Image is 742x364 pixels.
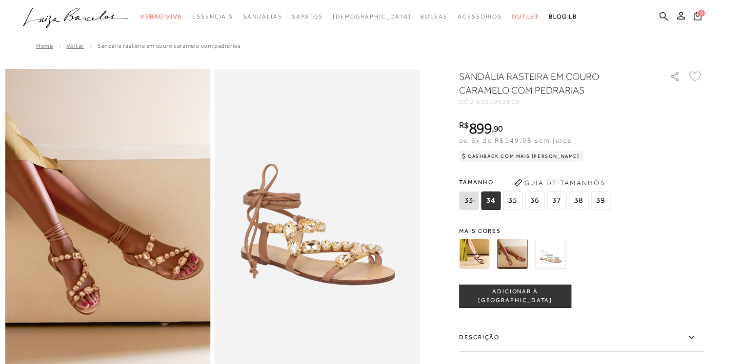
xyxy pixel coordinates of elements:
span: Acessórios [458,13,502,20]
label: Descrição [459,324,703,352]
span: 39 [591,192,610,210]
span: Sapatos [292,13,322,20]
a: categoryNavScreenReaderText [421,8,448,26]
span: 37 [547,192,566,210]
span: ADICIONAR À [GEOGRAPHIC_DATA] [460,287,571,305]
a: BLOG LB [549,8,577,26]
span: ou 6x de R$149,98 sem juros [459,136,572,144]
a: Home [36,42,53,49]
span: Essenciais [192,13,233,20]
div: Cashback com Mais [PERSON_NAME] [459,151,583,162]
span: Sandálias [243,13,282,20]
span: 35 [503,192,522,210]
span: 90 [494,123,503,134]
span: 33 [459,192,479,210]
img: SANDÁLIA RASTEIRA EM COURO OFF WHITE COM PEDRARIAS [535,239,565,269]
a: categoryNavScreenReaderText [512,8,539,26]
span: 36 [525,192,544,210]
a: categoryNavScreenReaderText [192,8,233,26]
button: Guia de Tamanhos [511,175,608,191]
span: 899 [469,119,492,137]
span: SANDÁLIA RASTEIRA EM COURO CARAMELO COM PEDRARIAS [98,42,241,49]
span: Mais cores [459,228,703,234]
span: 0 [698,10,705,17]
span: Verão Viva [140,13,182,20]
a: categoryNavScreenReaderText [458,8,502,26]
span: [DEMOGRAPHIC_DATA] [333,13,411,20]
h1: SANDÁLIA RASTEIRA EM COURO CARAMELO COM PEDRARIAS [459,70,642,97]
img: SANDÁLIA RASTEIRA EM COURO CARAMELO COM PEDRARIAS [497,239,527,269]
img: SANDÁLIA RASTEIRA EM COURO CAFÉ COM PEDRARIAS [459,239,489,269]
button: 0 [691,11,704,24]
a: categoryNavScreenReaderText [140,8,182,26]
span: Tamanho [459,175,613,190]
button: ADICIONAR À [GEOGRAPHIC_DATA] [459,285,571,308]
span: 6001003819 [477,98,520,105]
div: CÓD: [459,99,654,105]
span: Bolsas [421,13,448,20]
a: categoryNavScreenReaderText [243,8,282,26]
i: R$ [459,121,469,130]
span: BLOG LB [549,13,577,20]
span: 34 [481,192,501,210]
span: 38 [569,192,588,210]
a: Voltar [66,42,84,49]
i: , [492,124,503,133]
a: noSubCategoriesText [333,8,411,26]
span: Outlet [512,13,539,20]
a: categoryNavScreenReaderText [292,8,322,26]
